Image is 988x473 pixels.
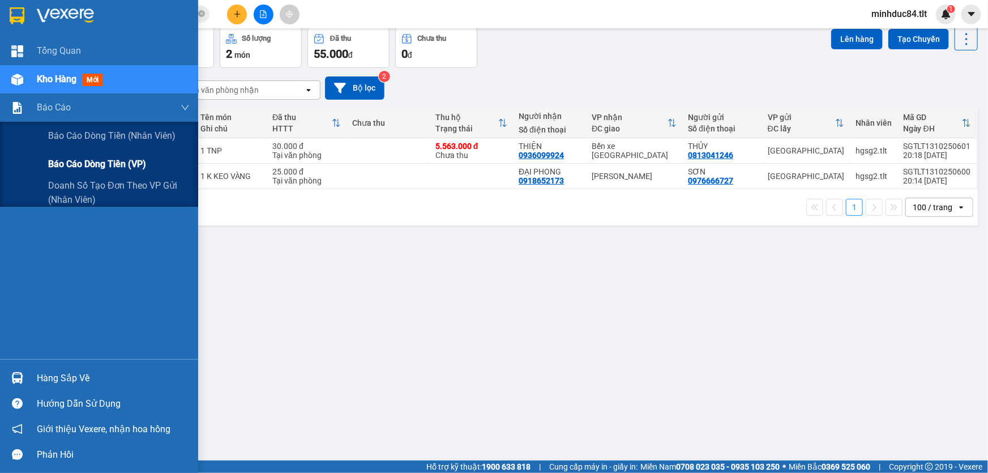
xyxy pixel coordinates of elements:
span: plus [233,10,241,18]
th: Toggle SortBy [762,108,850,138]
div: 0918652173 [519,176,564,185]
div: 1 TNP [200,146,262,155]
span: aim [285,10,293,18]
span: Cung cấp máy in - giấy in: [549,461,638,473]
img: warehouse-icon [11,74,23,86]
strong: 0708 023 035 - 0935 103 250 [676,462,780,471]
div: hgsg2.tlt [856,172,892,181]
span: Doanh số tạo đơn theo VP gửi (nhân viên) [48,178,190,207]
div: HTTT [272,124,332,133]
span: Miền Nam [640,461,780,473]
span: environment [78,63,86,71]
svg: open [957,203,966,212]
img: logo-vxr [10,7,24,24]
div: Số lượng [242,35,271,42]
button: aim [280,5,300,24]
li: Tân Lập Thành [6,6,164,27]
div: ĐẠI PHONG [519,167,580,176]
div: Nhân viên [856,118,892,127]
li: VP [PERSON_NAME] [78,48,151,61]
span: Miền Bắc [789,461,870,473]
button: Bộ lọc [325,76,384,100]
button: 1 [846,199,863,216]
div: 0976666727 [688,176,733,185]
span: 1 [949,5,953,13]
div: VP gửi [768,113,835,122]
button: Tạo Chuyến [888,29,949,49]
span: close-circle [198,10,205,17]
span: notification [12,424,23,434]
img: warehouse-icon [11,372,23,384]
div: 100 / trang [913,202,952,213]
div: 0936099924 [519,151,564,160]
div: Bến xe [GEOGRAPHIC_DATA] [592,142,677,160]
div: Chưa thu [352,118,424,127]
div: hgsg2.tlt [856,146,892,155]
button: Lên hàng [831,29,883,49]
li: VP [GEOGRAPHIC_DATA] [6,48,78,86]
span: mới [82,74,103,86]
th: Toggle SortBy [586,108,682,138]
div: Chưa thu [435,142,507,160]
div: VP nhận [592,113,668,122]
div: Tại văn phòng [272,176,341,185]
span: món [234,50,250,59]
div: [GEOGRAPHIC_DATA] [768,146,844,155]
button: Số lượng2món [220,27,302,68]
div: 20:18 [DATE] [903,151,971,160]
span: file-add [259,10,267,18]
div: 0813041246 [688,151,733,160]
img: dashboard-icon [11,45,23,57]
div: [PERSON_NAME] [592,172,677,181]
span: 0 [401,47,408,61]
sup: 1 [947,5,955,13]
strong: 0369 525 060 [822,462,870,471]
button: Đã thu55.000đ [307,27,390,68]
div: Trạng thái [435,124,498,133]
span: Giới thiệu Vexere, nhận hoa hồng [37,422,170,436]
button: caret-down [961,5,981,24]
span: question-circle [12,398,23,409]
span: copyright [925,463,933,471]
div: SGTLT1310250600 [903,167,971,176]
div: Ghi chú [200,124,262,133]
span: 2 [226,47,232,61]
img: icon-new-feature [941,9,951,19]
div: ĐC lấy [768,124,835,133]
button: file-add [254,5,273,24]
div: Số điện thoại [519,125,580,134]
div: Người nhận [519,112,580,121]
div: THIỆN [519,142,580,151]
th: Toggle SortBy [267,108,347,138]
div: Đã thu [272,113,332,122]
span: 55.000 [314,47,348,61]
span: down [181,103,190,112]
span: Báo cáo dòng tiền (Nhân Viên) [48,129,176,143]
button: plus [227,5,247,24]
div: Số điện thoại [688,124,756,133]
div: Hướng dẫn sử dụng [37,395,190,412]
img: solution-icon [11,102,23,114]
div: Mã GD [903,113,962,122]
div: SƠN [688,167,756,176]
div: Đã thu [330,35,351,42]
div: Phản hồi [37,446,190,463]
div: Tại văn phòng [272,151,341,160]
span: close-circle [198,9,205,20]
span: Tổng Quan [37,44,81,58]
b: [STREET_ADDRESS][PERSON_NAME] [78,75,149,96]
button: Chưa thu0đ [395,27,477,68]
div: Chọn văn phòng nhận [181,84,259,96]
svg: open [304,86,313,95]
span: ⚪️ [782,465,786,469]
div: Chưa thu [418,35,447,42]
div: SGTLT1310250601 [903,142,971,151]
div: 30.000 đ [272,142,341,151]
span: Báo cáo dòng tiền (VP) [48,157,146,171]
div: Ngày ĐH [903,124,962,133]
span: Hỗ trợ kỹ thuật: [426,461,531,473]
span: caret-down [966,9,977,19]
span: đ [408,50,412,59]
sup: 2 [379,71,390,82]
span: message [12,449,23,460]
